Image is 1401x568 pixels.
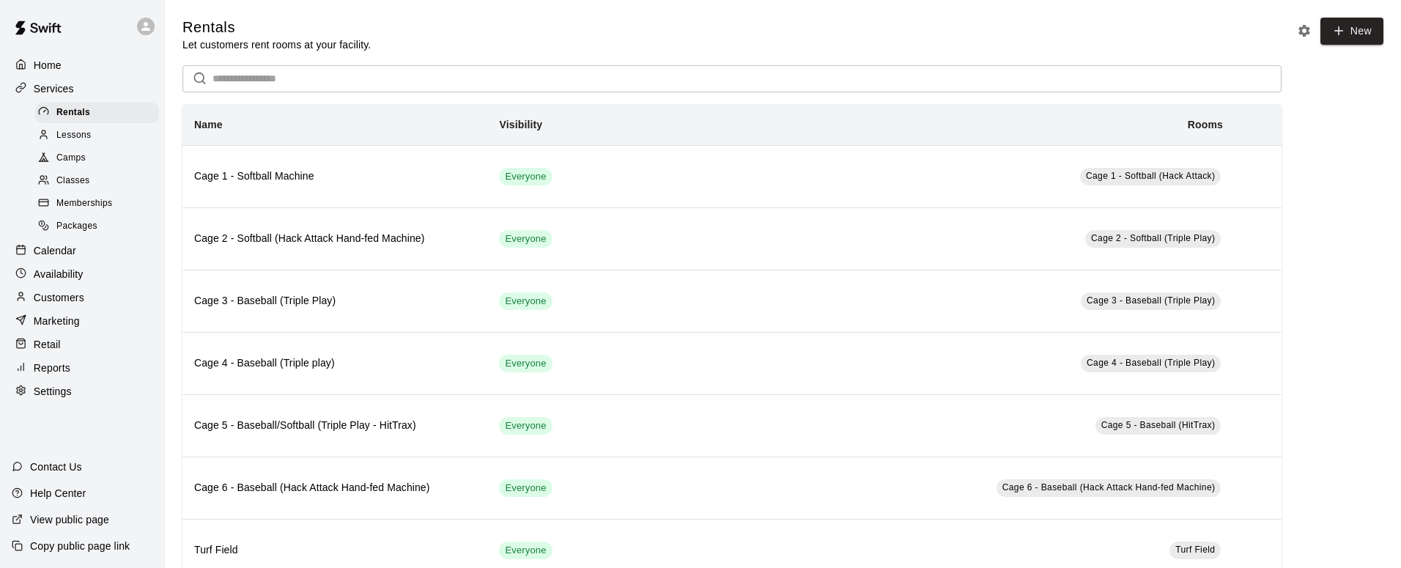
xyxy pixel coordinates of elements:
a: Rentals [35,101,165,124]
div: This service is visible to all of your customers [499,479,552,497]
span: Rentals [56,106,90,120]
span: Everyone [499,170,552,184]
span: Everyone [499,295,552,309]
p: Services [34,81,74,96]
b: Name [194,119,223,130]
p: Customers [34,290,84,305]
span: Cage 5 - Baseball (HitTrax) [1101,420,1216,430]
span: Everyone [499,544,552,558]
a: Classes [35,170,165,193]
a: Customers [12,287,153,309]
span: Memberships [56,196,112,211]
h6: Cage 1 - Softball Machine [194,169,476,185]
h6: Cage 2 - Softball (Hack Attack Hand-fed Machine) [194,231,476,247]
b: Visibility [499,119,542,130]
p: Calendar [34,243,76,258]
p: Availability [34,267,84,281]
p: Retail [34,337,61,352]
button: Rental settings [1293,20,1315,42]
a: Settings [12,380,153,402]
a: Camps [35,147,165,170]
a: Availability [12,263,153,285]
span: Classes [56,174,89,188]
p: Settings [34,384,72,399]
div: This service is visible to all of your customers [499,230,552,248]
span: Cage 6 - Baseball (Hack Attack Hand-fed Machine) [1002,482,1216,493]
a: Packages [35,215,165,238]
a: Reports [12,357,153,379]
a: Retail [12,333,153,355]
h6: Cage 4 - Baseball (Triple play) [194,355,476,372]
div: This service is visible to all of your customers [499,168,552,185]
div: Rentals [35,103,159,123]
h6: Cage 5 - Baseball/Softball (Triple Play - HitTrax) [194,418,476,434]
span: Everyone [499,419,552,433]
p: Reports [34,361,70,375]
a: New [1320,18,1383,45]
span: Turf Field [1175,545,1215,555]
div: This service is visible to all of your customers [499,292,552,310]
div: Memberships [35,193,159,214]
span: Lessons [56,128,92,143]
h6: Turf Field [194,542,476,558]
span: Cage 3 - Baseball (Triple Play) [1087,295,1215,306]
div: Classes [35,171,159,191]
a: Calendar [12,240,153,262]
h6: Cage 3 - Baseball (Triple Play) [194,293,476,309]
a: Services [12,78,153,100]
div: Camps [35,148,159,169]
h5: Rentals [182,18,371,37]
p: Copy public page link [30,539,130,553]
a: Home [12,54,153,76]
div: Lessons [35,125,159,146]
div: This service is visible to all of your customers [499,542,552,559]
p: Contact Us [30,460,82,474]
span: Everyone [499,232,552,246]
span: Everyone [499,357,552,371]
p: Help Center [30,486,86,501]
a: Marketing [12,310,153,332]
p: Marketing [34,314,80,328]
h6: Cage 6 - Baseball (Hack Attack Hand-fed Machine) [194,480,476,496]
p: Let customers rent rooms at your facility. [182,37,371,52]
span: Cage 2 - Softball (Triple Play) [1091,233,1215,243]
b: Rooms [1188,119,1223,130]
a: Lessons [35,124,165,147]
div: This service is visible to all of your customers [499,355,552,372]
div: Packages [35,216,159,237]
span: Everyone [499,482,552,495]
div: This service is visible to all of your customers [499,417,552,435]
span: Cage 4 - Baseball (Triple Play) [1087,358,1215,368]
p: Home [34,58,62,73]
span: Cage 1 - Softball (Hack Attack) [1086,171,1215,181]
p: View public page [30,512,109,527]
a: Memberships [35,193,165,215]
span: Camps [56,151,86,166]
span: Packages [56,219,97,234]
